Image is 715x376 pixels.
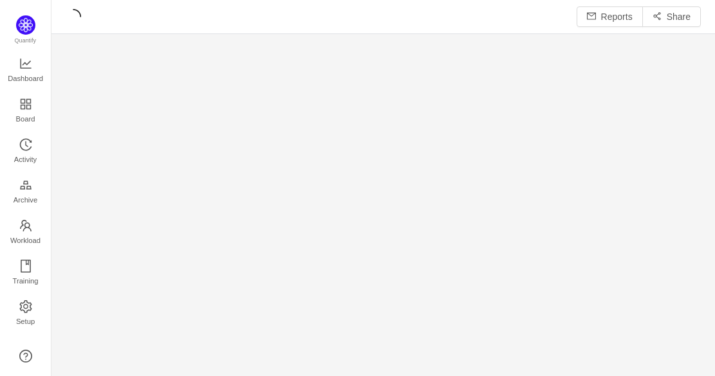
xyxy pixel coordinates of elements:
i: icon: setting [19,300,32,313]
img: Quantify [16,15,35,35]
button: icon: mailReports [577,6,643,27]
span: Quantify [15,37,37,44]
a: Archive [19,179,32,205]
a: Training [19,260,32,286]
span: Dashboard [8,66,43,91]
a: Dashboard [19,58,32,84]
a: Board [19,98,32,124]
a: Setup [19,301,32,327]
span: Training [12,268,38,294]
i: icon: gold [19,179,32,192]
a: icon: question-circle [19,350,32,363]
span: Board [16,106,35,132]
i: icon: book [19,260,32,273]
span: Workload [10,228,41,253]
i: icon: loading [66,9,81,24]
span: Archive [14,187,37,213]
span: Activity [14,147,37,172]
button: icon: share-altShare [642,6,701,27]
i: icon: appstore [19,98,32,111]
span: Setup [16,309,35,334]
i: icon: team [19,219,32,232]
i: icon: history [19,138,32,151]
a: Activity [19,139,32,165]
a: Workload [19,220,32,246]
i: icon: line-chart [19,57,32,70]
